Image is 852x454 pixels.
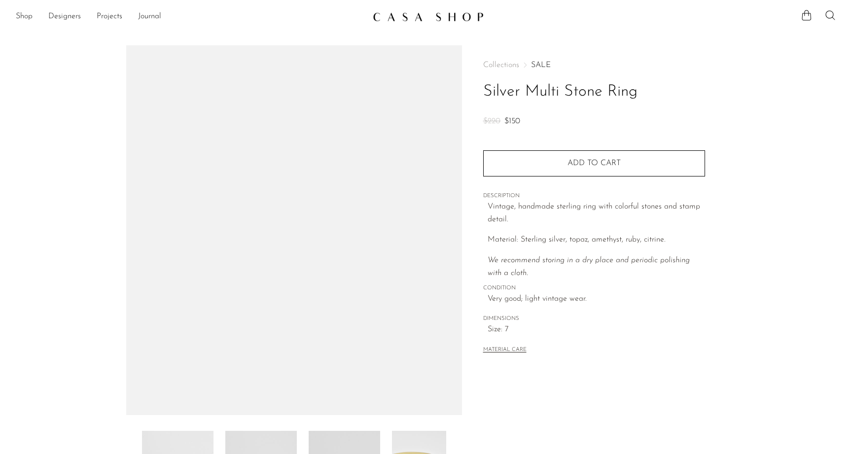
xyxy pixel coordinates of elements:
[97,10,122,23] a: Projects
[138,10,161,23] a: Journal
[504,117,520,125] span: $150
[483,314,705,323] span: DIMENSIONS
[483,61,705,69] nav: Breadcrumbs
[48,10,81,23] a: Designers
[488,323,705,336] span: Size: 7
[483,61,519,69] span: Collections
[483,192,705,201] span: DESCRIPTION
[568,159,621,167] span: Add to cart
[16,8,365,25] ul: NEW HEADER MENU
[483,347,527,354] button: MATERIAL CARE
[16,8,365,25] nav: Desktop navigation
[488,256,690,277] i: We recommend storing in a dry place and periodic polishing with a cloth.
[483,150,705,176] button: Add to cart
[16,10,33,23] a: Shop
[488,201,705,226] p: Vintage, handmade sterling ring with colorful stones and stamp detail.
[483,117,500,125] span: $220
[483,284,705,293] span: CONDITION
[483,79,705,105] h1: Silver Multi Stone Ring
[488,293,705,306] span: Very good; light vintage wear.
[488,234,705,246] p: Material: Sterling silver, topaz, amethyst, ruby, citrine.
[531,61,551,69] a: SALE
